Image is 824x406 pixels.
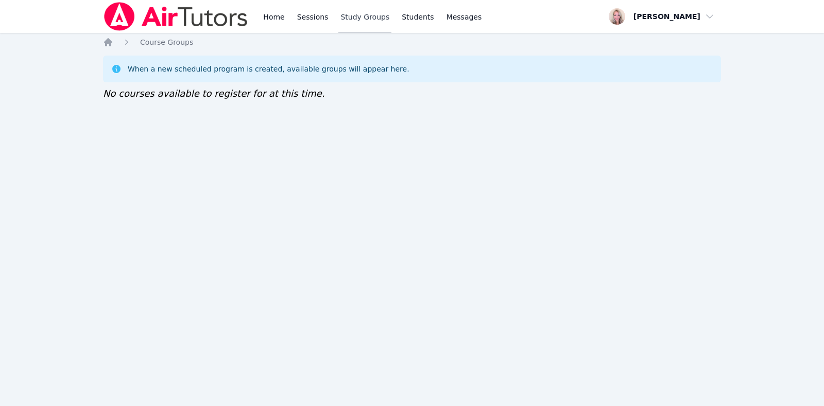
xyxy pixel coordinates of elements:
span: No courses available to register for at this time. [103,88,325,99]
img: Air Tutors [103,2,249,31]
a: Course Groups [140,37,193,47]
div: When a new scheduled program is created, available groups will appear here. [128,64,409,74]
span: Course Groups [140,38,193,46]
nav: Breadcrumb [103,37,721,47]
span: Messages [447,12,482,22]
